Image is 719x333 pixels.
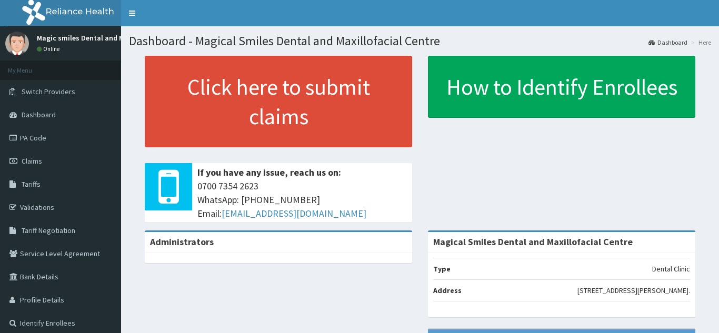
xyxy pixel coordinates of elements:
[5,32,29,55] img: User Image
[37,34,185,42] p: Magic smiles Dental and Maxillofacial Centre
[129,34,711,48] h1: Dashboard - Magical Smiles Dental and Maxillofacial Centre
[577,285,690,296] p: [STREET_ADDRESS][PERSON_NAME].
[22,179,41,189] span: Tariffs
[433,264,451,274] b: Type
[22,110,56,119] span: Dashboard
[22,87,75,96] span: Switch Providers
[22,156,42,166] span: Claims
[197,179,407,220] span: 0700 7354 2623 WhatsApp: [PHONE_NUMBER] Email:
[652,264,690,274] p: Dental Clinic
[150,236,214,248] b: Administrators
[433,236,633,248] strong: Magical Smiles Dental and Maxillofacial Centre
[648,38,687,47] a: Dashboard
[145,56,412,147] a: Click here to submit claims
[22,226,75,235] span: Tariff Negotiation
[428,56,695,118] a: How to Identify Enrollees
[222,207,366,219] a: [EMAIL_ADDRESS][DOMAIN_NAME]
[433,286,462,295] b: Address
[197,166,341,178] b: If you have any issue, reach us on:
[688,38,711,47] li: Here
[37,45,62,53] a: Online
